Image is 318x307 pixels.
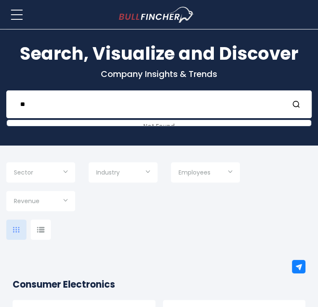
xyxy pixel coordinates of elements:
h2: Consumer Electronics [13,278,305,291]
h1: Search, Visualize and Discover [6,40,312,67]
input: Selection [179,166,232,181]
input: Selection [14,194,68,209]
input: Selection [14,166,68,181]
a: Go to homepage [119,7,209,23]
img: Bullfincher logo [119,7,194,23]
span: Industry [96,169,120,176]
span: Revenue [14,197,39,205]
input: Selection [96,166,150,181]
div: Not Found [7,120,311,132]
span: Sector [14,169,33,176]
span: Employees [179,169,210,176]
img: icon-comp-grid.svg [13,227,20,233]
img: icon-comp-list-view.svg [37,227,45,233]
p: Company Insights & Trends [6,69,312,79]
button: Search [292,99,303,110]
